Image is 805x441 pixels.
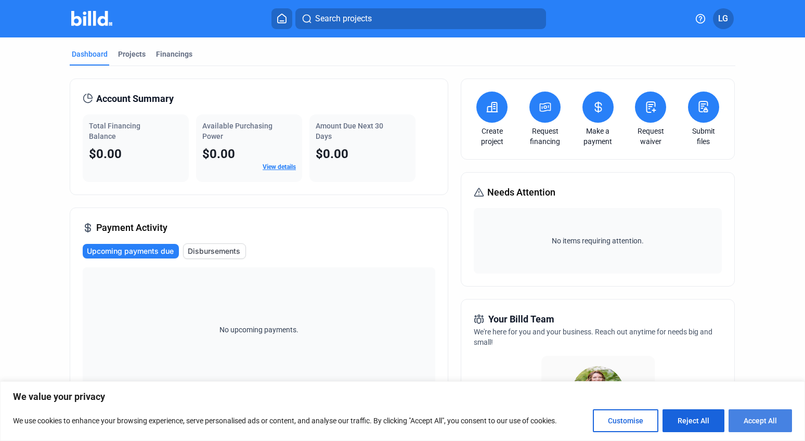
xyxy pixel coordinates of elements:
[572,366,624,418] img: Territory Manager
[13,391,792,403] p: We value your privacy
[13,414,557,427] p: We use cookies to enhance your browsing experience, serve personalised ads or content, and analys...
[718,12,728,25] span: LG
[315,12,372,25] span: Search projects
[71,11,112,26] img: Billd Company Logo
[183,243,246,259] button: Disbursements
[316,122,383,140] span: Amount Due Next 30 Days
[96,92,174,106] span: Account Summary
[213,325,305,335] span: No upcoming payments.
[263,163,296,171] a: View details
[487,185,555,200] span: Needs Attention
[188,246,240,256] span: Disbursements
[96,220,167,235] span: Payment Activity
[478,236,717,246] span: No items requiring attention.
[593,409,658,432] button: Customise
[87,246,174,256] span: Upcoming payments due
[474,126,510,147] a: Create project
[118,49,146,59] div: Projects
[89,147,122,161] span: $0.00
[156,49,192,59] div: Financings
[580,126,616,147] a: Make a payment
[202,122,272,140] span: Available Purchasing Power
[527,126,563,147] a: Request financing
[663,409,724,432] button: Reject All
[713,8,734,29] button: LG
[729,409,792,432] button: Accept All
[89,122,140,140] span: Total Financing Balance
[72,49,108,59] div: Dashboard
[83,244,179,258] button: Upcoming payments due
[295,8,546,29] button: Search projects
[474,328,712,346] span: We're here for you and your business. Reach out anytime for needs big and small!
[632,126,669,147] a: Request waiver
[316,147,348,161] span: $0.00
[685,126,722,147] a: Submit files
[488,312,554,327] span: Your Billd Team
[202,147,235,161] span: $0.00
